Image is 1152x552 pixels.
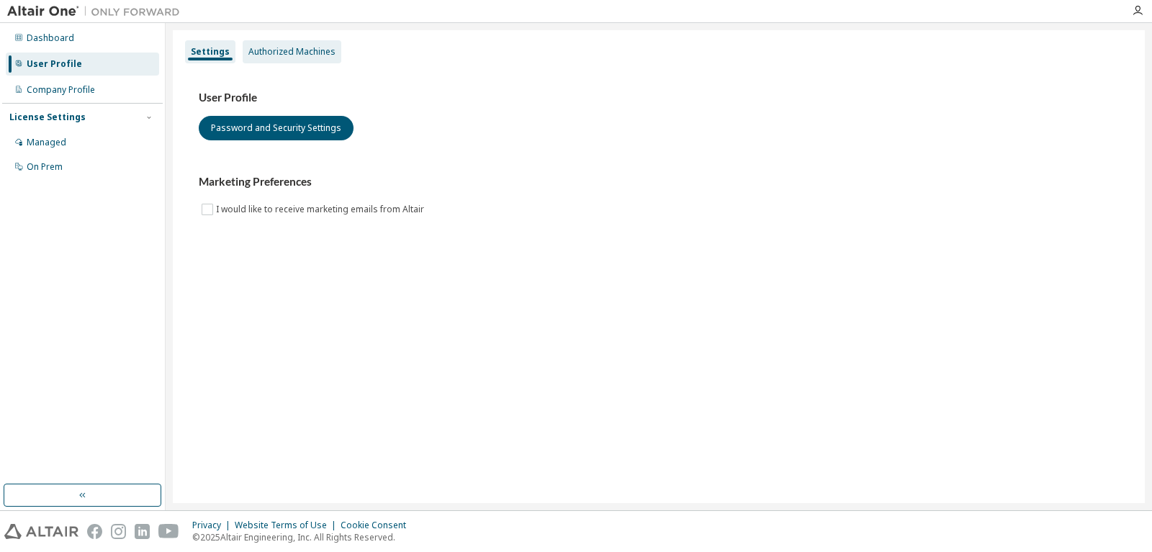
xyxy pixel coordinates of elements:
div: Company Profile [27,84,95,96]
img: Altair One [7,4,187,19]
p: © 2025 Altair Engineering, Inc. All Rights Reserved. [192,531,415,543]
div: Authorized Machines [248,46,336,58]
img: youtube.svg [158,524,179,539]
div: Dashboard [27,32,74,44]
div: User Profile [27,58,82,70]
button: Password and Security Settings [199,116,354,140]
img: linkedin.svg [135,524,150,539]
h3: Marketing Preferences [199,175,1119,189]
div: Website Terms of Use [235,520,341,531]
div: Cookie Consent [341,520,415,531]
img: altair_logo.svg [4,524,78,539]
div: Settings [191,46,230,58]
div: On Prem [27,161,63,173]
img: facebook.svg [87,524,102,539]
img: instagram.svg [111,524,126,539]
div: Privacy [192,520,235,531]
label: I would like to receive marketing emails from Altair [216,201,427,218]
div: License Settings [9,112,86,123]
h3: User Profile [199,91,1119,105]
div: Managed [27,137,66,148]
